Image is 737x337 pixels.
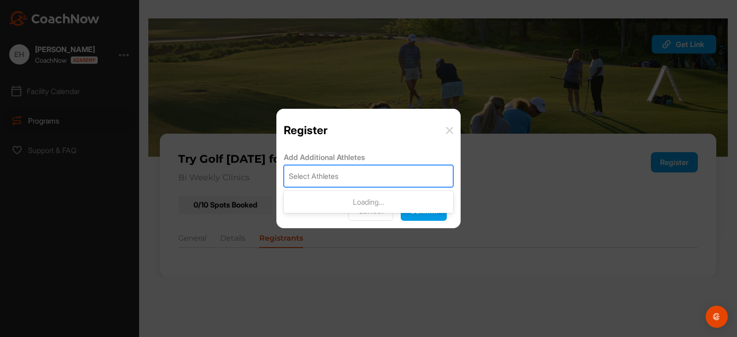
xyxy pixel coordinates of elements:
span: Add Additional Athletes [284,153,365,162]
div: Open Intercom Messenger [706,306,728,328]
div: Loading... [284,193,453,211]
img: envelope [446,127,453,134]
div: Select Athletes [289,171,339,182]
p: Register [284,124,328,137]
